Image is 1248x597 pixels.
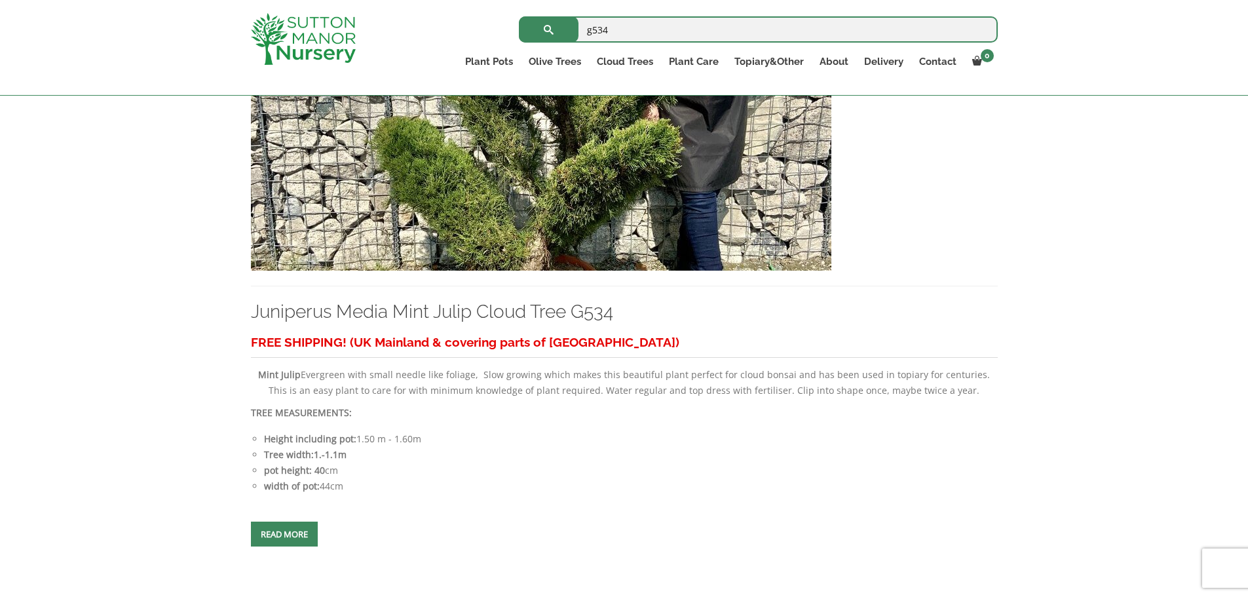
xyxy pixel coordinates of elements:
[251,301,613,322] a: Juniperus Media Mint Julip Cloud Tree G534
[258,368,301,381] b: Mint Julip
[457,52,521,71] a: Plant Pots
[981,49,994,62] span: 0
[856,52,911,71] a: Delivery
[911,52,964,71] a: Contact
[251,406,352,419] strong: TREE MEASUREMENTS:
[264,448,347,461] strong: Tree width:1.-1.1m
[251,522,318,547] a: Read more
[264,431,998,447] li: 1.50 m - 1.60m
[519,16,998,43] input: Search...
[251,330,998,355] h3: FREE SHIPPING! (UK Mainland & covering parts of [GEOGRAPHIC_DATA])
[264,464,325,476] strong: pot height: 40
[521,52,589,71] a: Olive Trees
[589,52,661,71] a: Cloud Trees
[251,367,998,398] p: Evergreen with small needle like foliage, Slow growing which makes this beautiful plant perfect f...
[661,52,727,71] a: Plant Care
[264,433,356,445] strong: Height including pot:
[264,478,998,494] li: 44cm
[264,480,320,492] strong: width of pot:
[264,463,998,478] li: cm
[812,52,856,71] a: About
[727,52,812,71] a: Topiary&Other
[251,123,831,135] a: Juniperus Media Mint Julip Cloud Tree G534
[964,52,998,71] a: 0
[251,13,356,65] img: logo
